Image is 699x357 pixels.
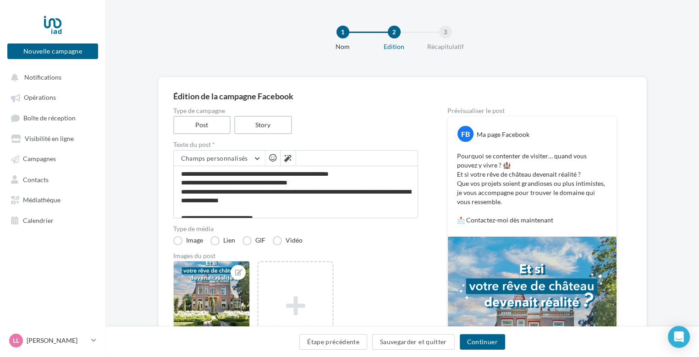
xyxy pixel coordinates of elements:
p: [PERSON_NAME] [27,336,88,345]
a: LL [PERSON_NAME] [7,332,98,349]
a: Boîte de réception [6,109,100,126]
div: Édition de la campagne Facebook [173,92,632,100]
label: Lien [210,236,235,245]
label: Story [234,116,292,134]
label: Texte du post * [173,141,418,148]
div: Récapitulatif [416,42,475,51]
a: Visibilité en ligne [6,130,100,146]
label: Type de campagne [173,108,418,114]
button: Étape précédente [299,334,367,350]
span: LL [13,336,19,345]
div: 2 [388,26,401,38]
button: Champs personnalisés [174,151,265,166]
span: Opérations [24,94,56,102]
button: Sauvegarder et quitter [372,334,455,350]
button: Continuer [460,334,505,350]
a: Contacts [6,171,100,187]
div: 3 [439,26,452,38]
div: Images du post [173,253,418,259]
label: Vidéo [273,236,303,245]
label: Image [173,236,203,245]
div: Ma page Facebook [477,130,529,139]
a: Campagnes [6,150,100,167]
label: GIF [242,236,265,245]
div: Edition [365,42,424,51]
button: Notifications [6,69,96,85]
div: Nom [314,42,372,51]
span: Notifications [24,73,61,81]
span: Médiathèque [23,196,61,204]
div: Open Intercom Messenger [668,326,690,348]
button: Nouvelle campagne [7,43,98,59]
a: Opérations [6,89,100,105]
a: Médiathèque [6,191,100,207]
span: Contacts [23,175,49,183]
span: Calendrier [23,216,54,224]
div: FB [457,126,473,142]
span: Campagnes [23,155,56,163]
a: Calendrier [6,211,100,228]
div: 1 [336,26,349,38]
span: Boîte de réception [23,114,76,122]
label: Type de média [173,226,418,232]
label: Post [173,116,231,134]
p: Pourquoi se contenter de visiter… quand vous pouvez y vivre ? 🏰 Et si votre rêve de château deven... [457,151,607,225]
div: Prévisualiser le post [447,108,617,114]
span: Champs personnalisés [181,154,248,162]
span: Visibilité en ligne [25,135,74,142]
